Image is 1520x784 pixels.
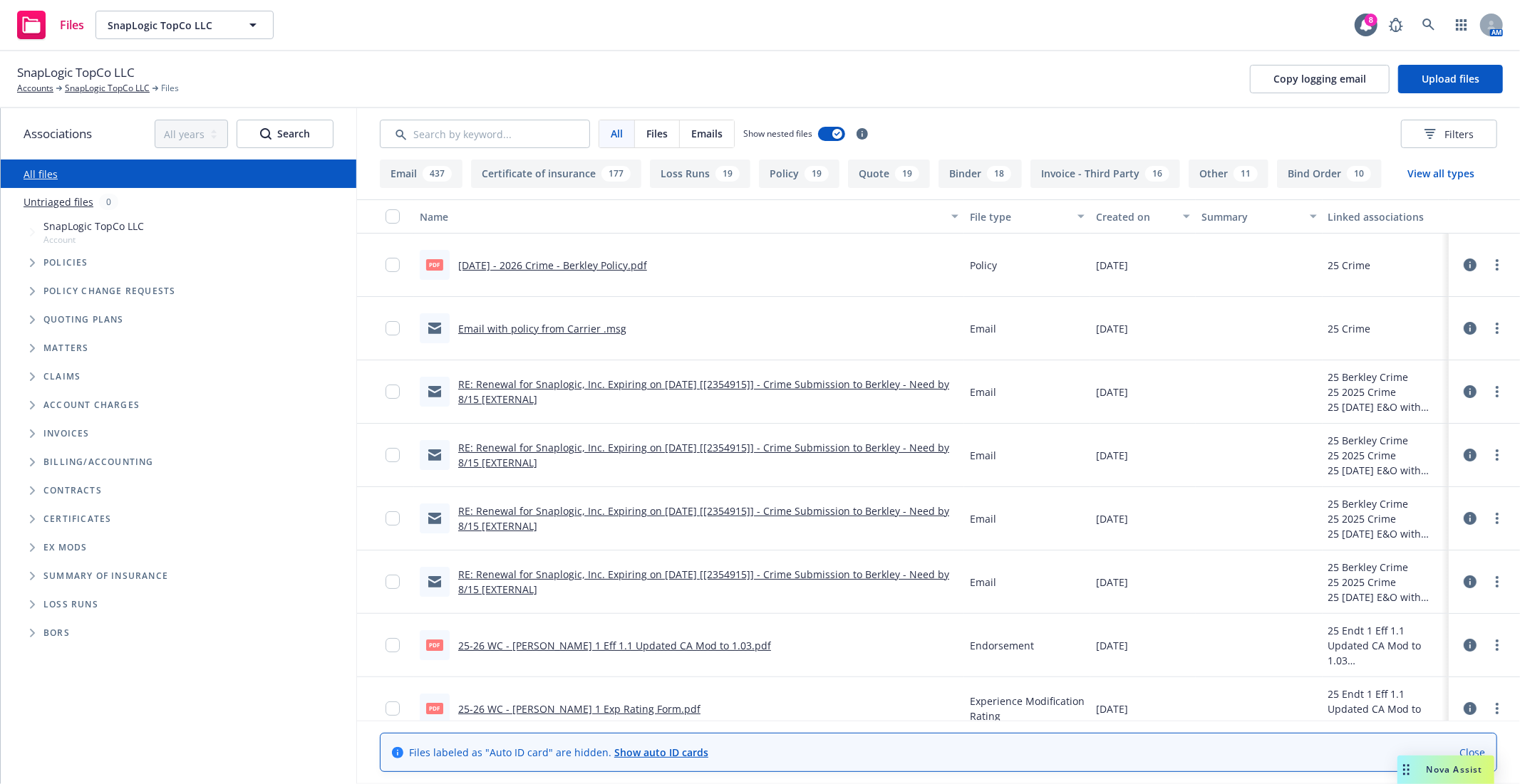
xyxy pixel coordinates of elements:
[386,209,400,224] input: Select all
[1328,209,1443,224] div: Linked associations
[43,401,140,409] span: Account charges
[1328,686,1443,731] div: 25 Endt 1 Eff 1.1 Updated CA Mod to 1.03
[17,63,135,82] span: SnapLogic TopCo LLC
[458,504,949,533] a: RE: Renewal for Snaplogic, Inc. Expiring on [DATE] [[2354915]] - Crime Submission to Berkley - Ne...
[611,126,623,141] span: All
[386,575,400,589] input: Toggle Row Selected
[759,160,839,188] button: Policy
[386,448,400,462] input: Toggle Row Selected
[1189,160,1268,188] button: Other
[614,746,708,759] a: Show auto ID cards
[1328,258,1371,273] div: 25 Crime
[970,258,997,273] span: Policy
[1328,560,1443,575] div: 25 Berkley Crime
[601,166,631,182] div: 177
[895,166,919,182] div: 19
[970,694,1085,723] span: Experience Modification Rating
[1323,199,1449,234] button: Linked associations
[458,377,949,406] a: RE: Renewal for Snaplogic, Inc. Expiring on [DATE] [[2354915]] - Crime Submission to Berkley - Ne...
[1397,756,1415,784] div: Drag to move
[1096,575,1128,590] span: [DATE]
[1096,209,1174,224] div: Created on
[386,511,400,526] input: Toggle Row Selected
[161,82,179,95] span: Files
[805,166,829,182] div: 19
[1328,433,1443,448] div: 25 Berkley Crime
[715,166,740,182] div: 19
[43,543,87,552] span: Ex Mods
[426,639,443,650] span: pdf
[65,82,150,95] a: SnapLogic TopCo LLC
[1250,65,1390,93] button: Copy logging email
[1385,160,1497,188] button: View all types
[43,486,102,495] span: Contracts
[43,234,144,246] span: Account
[970,511,996,526] span: Email
[1201,209,1301,224] div: Summary
[1382,11,1410,39] a: Report a Bug
[260,128,272,140] svg: Search
[60,19,84,31] span: Files
[1328,590,1443,605] div: 25 [DATE] E&O with Cyber, Commercial Package, Crime Renewal
[1328,575,1443,590] div: 25 2025 Crime
[1489,320,1506,337] a: more
[650,160,750,188] button: Loss Runs
[1365,11,1377,24] div: 8
[1277,160,1382,188] button: Bind Order
[1489,383,1506,400] a: more
[1347,166,1371,182] div: 10
[970,575,996,590] span: Email
[1415,11,1443,39] a: Search
[1,448,356,647] div: Folder Tree Example
[1459,745,1485,760] a: Close
[1401,120,1497,148] button: Filters
[386,385,400,399] input: Toggle Row Selected
[24,194,93,209] a: Untriaged files
[970,209,1069,224] div: File type
[380,120,590,148] input: Search by keyword...
[1397,756,1494,784] button: Nova Assist
[43,429,90,438] span: Invoices
[970,321,996,336] span: Email
[43,515,111,523] span: Certificates
[386,638,400,652] input: Toggle Row Selected
[458,322,626,335] a: Email with policy from Carrier .msg
[1328,399,1443,414] div: 25 [DATE] E&O with Cyber, Commercial Package, Crime Renewal
[1328,526,1443,541] div: 25 [DATE] E&O with Cyber, Commercial Package, Crime Renewal
[743,127,812,140] span: Show nested files
[43,287,175,296] span: Policy change requests
[1196,199,1322,234] button: Summary
[1234,166,1258,182] div: 11
[43,315,124,324] span: Quoting plans
[1444,127,1474,142] span: Filters
[409,745,708,760] span: Files labeled as "Auto ID card" are hidden.
[1096,258,1128,273] span: [DATE]
[237,120,334,148] button: SearchSearch
[43,219,144,234] span: SnapLogic TopCo LLC
[848,160,930,188] button: Quote
[1328,623,1443,668] div: 25 Endt 1 Eff 1.1 Updated CA Mod to 1.03
[1328,321,1371,336] div: 25 Crime
[939,160,1022,188] button: Binder
[386,701,400,716] input: Toggle Row Selected
[970,385,996,399] span: Email
[1096,511,1128,526] span: [DATE]
[471,160,641,188] button: Certificate of insurance
[423,166,452,182] div: 437
[458,258,647,272] a: [DATE] - 2026 Crime - Berkley Policy.pdf
[24,167,58,181] a: All files
[17,82,53,95] a: Accounts
[1090,199,1196,234] button: Created on
[95,11,274,39] button: SnapLogic TopCo LLC
[99,194,118,210] div: 0
[691,126,723,141] span: Emails
[1328,385,1443,399] div: 25 2025 Crime
[426,259,443,270] span: pdf
[1489,256,1506,273] a: more
[426,703,443,714] span: pdf
[43,372,81,381] span: Claims
[1425,127,1474,142] span: Filters
[1328,511,1443,526] div: 25 2025 Crime
[108,18,231,33] span: SnapLogic TopCo LLC
[1328,370,1443,385] div: 25 Berkley Crime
